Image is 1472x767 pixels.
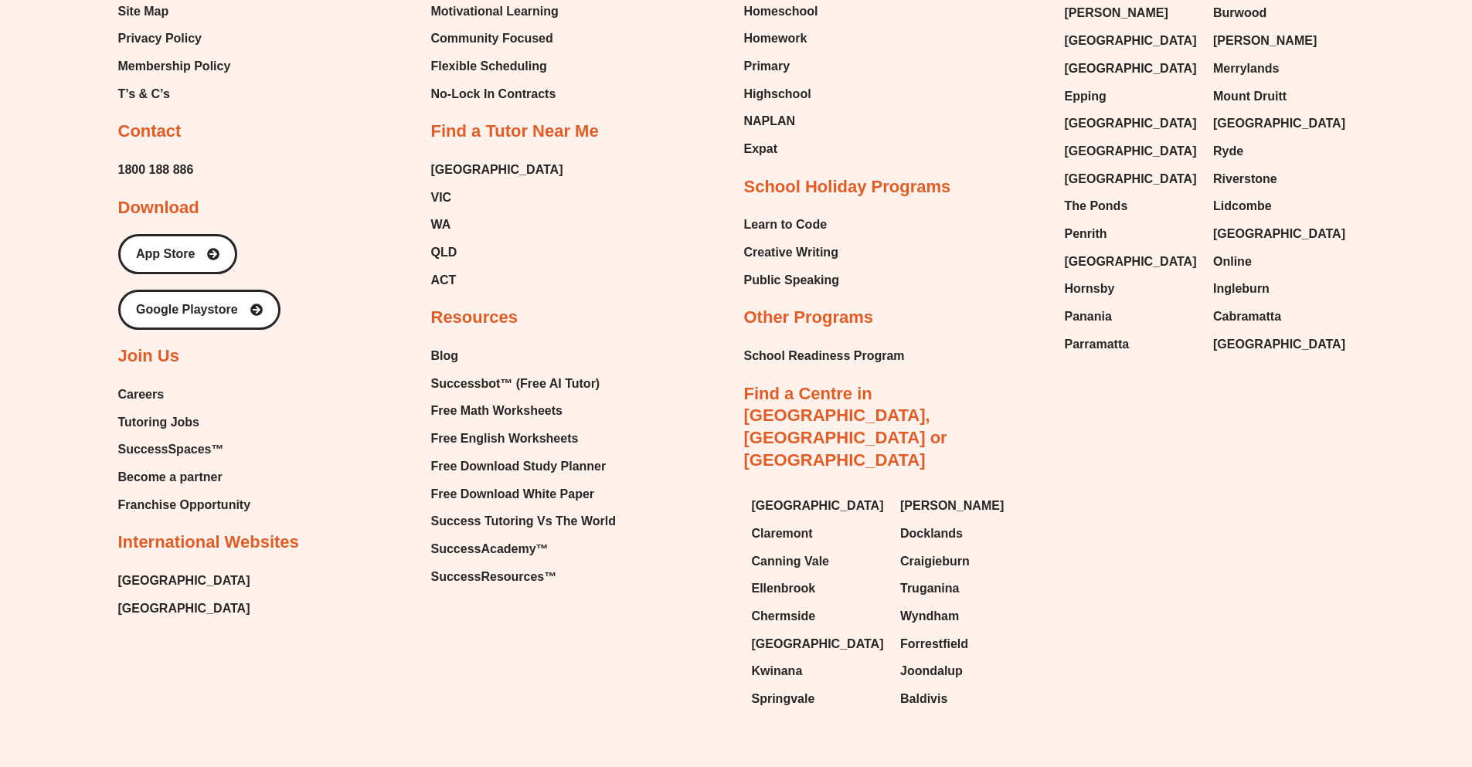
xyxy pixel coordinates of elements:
[1065,29,1197,53] span: [GEOGRAPHIC_DATA]
[431,538,549,561] span: SuccessAcademy™
[1065,222,1198,246] a: Penrith
[431,372,616,395] a: Successbot™ (Free AI Tutor)
[118,55,231,78] a: Membership Policy
[1213,29,1347,53] a: [PERSON_NAME]
[1065,250,1198,273] a: [GEOGRAPHIC_DATA]
[431,344,459,368] span: Blog
[752,577,816,600] span: Ellenbrook
[1065,305,1198,328] a: Panania
[744,83,811,106] span: Highschool
[1065,305,1112,328] span: Panania
[118,383,251,406] a: Careers
[752,660,886,683] a: Kwinana
[752,687,886,711] a: Springvale
[1213,195,1347,218] a: Lidcombe
[1213,85,1347,108] a: Mount Druitt
[431,27,553,50] span: Community Focused
[431,427,616,450] a: Free English Worksheets
[431,213,451,236] span: WA
[900,687,947,711] span: Baldivis
[744,137,818,161] a: Expat
[1213,112,1347,135] a: [GEOGRAPHIC_DATA]
[752,633,886,656] a: [GEOGRAPHIC_DATA]
[900,605,1034,628] a: Wyndham
[1065,222,1107,246] span: Penrith
[431,269,563,292] a: ACT
[752,522,813,545] span: Claremont
[752,605,886,628] a: Chermside
[900,494,1034,518] a: [PERSON_NAME]
[744,110,818,133] a: NAPLAN
[1213,222,1345,246] span: [GEOGRAPHIC_DATA]
[1213,57,1279,80] span: Merrylands
[1065,195,1198,218] a: The Ponds
[1213,168,1347,191] a: Riverstone
[431,55,547,78] span: Flexible Scheduling
[900,494,1004,518] span: [PERSON_NAME]
[136,248,195,260] span: App Store
[752,577,886,600] a: Ellenbrook
[1213,85,1287,108] span: Mount Druitt
[1213,250,1347,273] a: Online
[1065,85,1198,108] a: Epping
[431,120,599,143] h2: Find a Tutor Near Me
[118,83,231,106] a: T’s & C’s
[1065,168,1197,191] span: [GEOGRAPHIC_DATA]
[1065,112,1197,135] span: [GEOGRAPHIC_DATA]
[431,158,563,182] a: [GEOGRAPHIC_DATA]
[1065,333,1130,356] span: Parramatta
[1065,250,1197,273] span: [GEOGRAPHIC_DATA]
[752,660,803,683] span: Kwinana
[118,411,199,434] span: Tutoring Jobs
[431,83,563,106] a: No-Lock In Contracts
[431,565,557,589] span: SuccessResources™
[1213,168,1277,191] span: Riverstone
[752,550,886,573] a: Canning Vale
[1213,333,1345,356] span: [GEOGRAPHIC_DATA]
[431,83,556,106] span: No-Lock In Contracts
[1213,195,1272,218] span: Lidcombe
[1213,29,1317,53] span: [PERSON_NAME]
[118,197,199,219] h2: Download
[431,483,595,506] span: Free Download White Paper
[118,494,251,517] a: Franchise Opportunity
[1065,140,1197,163] span: [GEOGRAPHIC_DATA]
[431,565,616,589] a: SuccessResources™
[431,510,616,533] span: Success Tutoring Vs The World
[431,399,563,423] span: Free Math Worksheets
[431,213,563,236] a: WA
[744,213,840,236] a: Learn to Code
[431,399,616,423] a: Free Math Worksheets
[431,241,563,264] a: QLD
[744,137,778,161] span: Expat
[752,550,829,573] span: Canning Vale
[431,186,563,209] a: VIC
[118,290,280,330] a: Google Playstore
[744,307,874,329] h2: Other Programs
[1213,305,1281,328] span: Cabramatta
[431,55,563,78] a: Flexible Scheduling
[752,633,884,656] span: [GEOGRAPHIC_DATA]
[744,110,796,133] span: NAPLAN
[744,83,818,106] a: Highschool
[1213,277,1270,300] span: Ingleburn
[1065,2,1168,25] span: [PERSON_NAME]
[744,241,840,264] a: Creative Writing
[1213,112,1345,135] span: [GEOGRAPHIC_DATA]
[1213,2,1266,25] span: Burwood
[744,213,828,236] span: Learn to Code
[118,83,170,106] span: T’s & C’s
[900,550,970,573] span: Craigieburn
[431,427,579,450] span: Free English Worksheets
[431,344,616,368] a: Blog
[431,455,616,478] a: Free Download Study Planner
[118,569,250,592] a: [GEOGRAPHIC_DATA]
[118,438,251,461] a: SuccessSpaces™
[744,344,905,368] a: School Readiness Program
[744,55,818,78] a: Primary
